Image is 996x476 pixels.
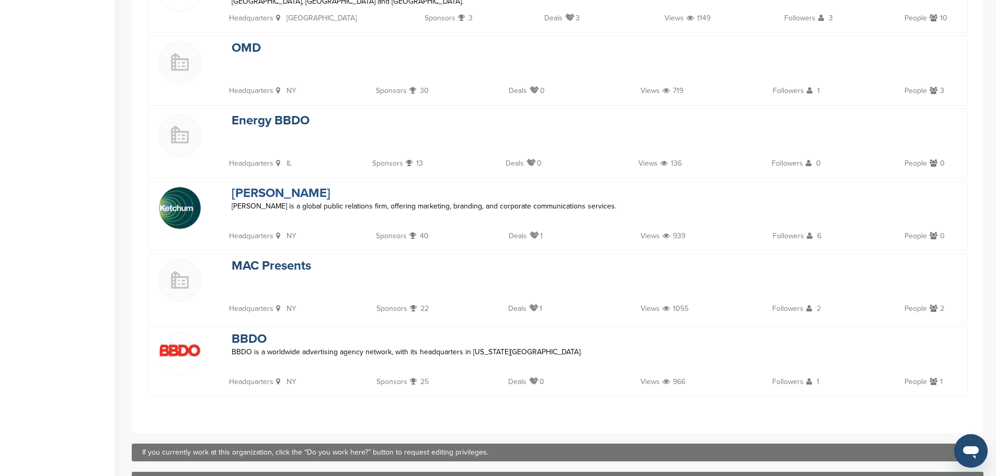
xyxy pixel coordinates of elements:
[509,84,527,97] p: Deals
[529,302,542,318] p: 1
[232,331,267,346] a: BBDO
[229,157,273,170] p: Headquarters
[159,344,201,357] img: 200px logo of bbdo
[773,229,804,242] p: Followers
[905,84,927,97] p: People
[640,375,660,388] p: Views
[772,157,803,170] p: Followers
[529,375,544,391] p: 0
[142,449,973,456] div: If you currently work at this organization, click the “Do you work here?” button to request editi...
[229,375,273,388] p: Headquarters
[409,84,429,100] p: 30
[276,302,296,318] p: NY
[905,157,927,170] p: People
[665,11,684,25] p: Views
[806,375,819,391] p: 1
[229,84,273,97] p: Headquarters
[376,229,407,242] p: Sponsors
[229,229,273,242] p: Headquarters
[638,157,658,170] p: Views
[640,229,660,242] p: Views
[229,11,273,25] p: Headquarters
[930,11,947,27] p: 10
[232,113,310,128] a: Energy BBDO
[276,84,296,100] p: NY
[159,260,201,301] img: Buildingmissing
[376,302,407,315] p: Sponsors
[376,84,407,97] p: Sponsors
[530,84,545,100] p: 0
[662,302,689,318] p: 1055
[232,200,946,213] p: [PERSON_NAME] is a global public relations firm, offering marketing, branding, and corporate comm...
[410,375,429,391] p: 25
[406,157,423,172] p: 13
[506,157,524,170] p: Deals
[807,84,820,100] p: 1
[276,229,296,245] p: NY
[954,434,988,468] iframe: Button to launch messaging window
[229,302,273,315] p: Headquarters
[686,11,711,27] p: 1149
[410,302,429,318] p: 22
[662,84,683,100] p: 719
[526,157,542,172] p: 0
[772,375,804,388] p: Followers
[409,229,429,245] p: 40
[232,345,946,358] p: BBDO is a worldwide advertising agency network, with its headquarters in [US_STATE][GEOGRAPHIC_DA...
[640,84,660,97] p: Views
[640,302,660,315] p: Views
[930,84,944,100] p: 3
[232,185,330,201] a: [PERSON_NAME]
[376,375,407,388] p: Sponsors
[530,229,543,245] p: 1
[930,157,945,172] p: 0
[565,11,580,27] p: 3
[232,40,261,55] a: OMD
[508,302,526,315] p: Deals
[508,375,526,388] p: Deals
[544,11,563,25] p: Deals
[662,375,685,391] p: 966
[905,302,927,315] p: People
[930,375,943,391] p: 1
[784,11,816,25] p: Followers
[905,229,927,242] p: People
[807,229,821,245] p: 6
[159,114,201,156] img: Buildingmissing
[159,42,201,84] img: Buildingmissing
[772,302,804,315] p: Followers
[930,229,945,245] p: 0
[905,11,927,25] p: People
[773,84,804,97] p: Followers
[159,187,201,229] img: Ketch
[806,157,821,172] p: 0
[818,11,833,27] p: 3
[806,302,821,318] p: 2
[660,157,682,172] p: 136
[232,258,311,273] a: MAC Presents
[662,229,685,245] p: 939
[372,157,403,170] p: Sponsors
[425,11,455,25] p: Sponsors
[930,302,944,318] p: 2
[905,375,927,388] p: People
[509,229,527,242] p: Deals
[276,375,296,391] p: NY
[458,11,473,27] p: 3
[276,11,357,27] p: [GEOGRAPHIC_DATA]
[276,157,292,172] p: IL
